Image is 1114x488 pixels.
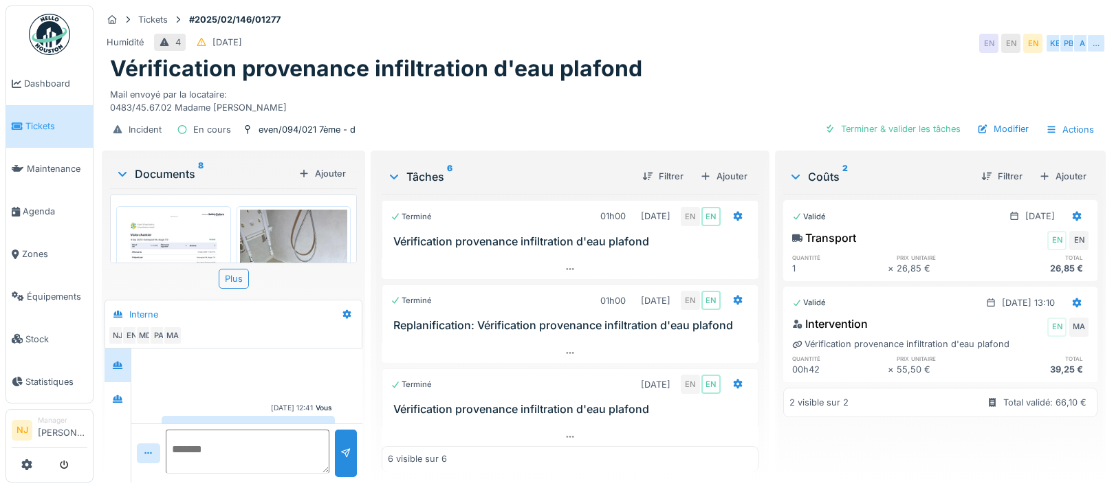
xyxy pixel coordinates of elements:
span: Équipements [27,290,87,303]
div: 00h42 [792,363,888,376]
div: Incident [129,123,162,136]
h6: total [992,253,1089,262]
div: Terminé [391,379,432,390]
span: Zones [22,247,87,260]
div: EN [1047,318,1067,337]
h6: quantité [792,354,888,363]
span: Dashboard [24,77,87,90]
div: 26,85 € [897,262,993,275]
div: En cours [193,123,231,136]
div: Total validé: 66,10 € [1003,396,1086,409]
div: MA [1069,318,1089,337]
div: Filtrer [637,167,689,186]
div: … [1086,34,1106,53]
a: Zones [6,233,93,276]
h3: Replanification: Vérification provenance infiltration d'eau plafond [393,319,752,332]
div: EN [1023,34,1042,53]
h6: prix unitaire [897,253,993,262]
a: Maintenance [6,148,93,190]
div: PA [149,326,168,345]
div: EN [122,326,141,345]
div: NJ [108,326,127,345]
div: 26,85 € [992,262,1089,275]
div: Ajouter [293,164,351,183]
h3: Vérification provenance infiltration d'eau plafond [393,403,752,416]
div: PB [1059,34,1078,53]
div: Interne [129,308,158,321]
div: 01h00 [600,294,626,307]
div: EN [1001,34,1020,53]
div: 2 visible sur 2 [789,396,849,409]
div: Ajouter [695,167,753,186]
div: [DATE] [641,210,670,223]
div: Terminé [391,295,432,307]
div: Modifier [972,120,1034,138]
div: 39,25 € [992,363,1089,376]
div: 4 [175,36,181,49]
span: Maintenance [27,162,87,175]
span: Statistiques [25,375,87,388]
div: Validé [792,297,826,309]
h6: total [992,354,1089,363]
div: Filtrer [976,167,1028,186]
div: EN [681,291,700,310]
div: [DATE] [212,36,242,49]
div: 01h00 [600,210,626,223]
div: EN [979,34,998,53]
div: Intervention [792,315,868,332]
div: Tâches [387,168,631,185]
span: Agenda [23,205,87,218]
div: Tickets [138,13,168,26]
div: × [888,262,897,275]
div: EN [701,291,721,310]
div: KE [1045,34,1064,53]
div: Terminé [391,211,432,223]
div: Actions [1040,120,1100,140]
div: [DATE] [1025,210,1055,223]
div: 55,50 € [897,363,993,376]
a: Dashboard [6,63,93,105]
img: Badge_color-CXgf-gQk.svg [29,14,70,55]
div: even/094/021 7ème - d [259,123,356,136]
div: 6 visible sur 6 [388,452,447,465]
sup: 6 [447,168,452,185]
div: Terminer & valider les tâches [819,120,966,138]
sup: 8 [198,166,204,182]
h3: Vérification provenance infiltration d'eau plafond [393,235,752,248]
div: Manager [38,415,87,425]
a: Équipements [6,276,93,318]
img: xmcs4v4x16k8hfis8vh7dv3zujs8 [120,210,228,362]
div: Vérification provenance infiltration d'eau plafond [792,337,1009,351]
div: Validé [792,211,826,223]
span: Stock [25,333,87,346]
div: EN [1069,231,1089,250]
div: Mail envoyé par la locataire: 0483/45.67.02 Madame [PERSON_NAME] [110,82,1097,114]
div: Mouad, voici un nouveau ticket a planifier les deux interventions de nos techniciens ainsi que pr... [162,416,335,480]
img: ts947bfz7u641smo7u9swqb1zigk [240,210,348,353]
div: Transport [792,230,856,246]
div: 1 [792,262,888,275]
div: MD [135,326,155,345]
h6: prix unitaire [897,354,993,363]
a: Agenda [6,190,93,233]
div: A [1073,34,1092,53]
a: NJ Manager[PERSON_NAME] [12,415,87,448]
div: EN [701,375,721,394]
div: Documents [116,166,293,182]
li: [PERSON_NAME] [38,415,87,445]
div: Ajouter [1034,167,1092,186]
div: EN [681,375,700,394]
div: [DATE] 13:10 [1002,296,1055,309]
div: EN [701,207,721,226]
a: Tickets [6,105,93,148]
h6: quantité [792,253,888,262]
div: EN [1047,231,1067,250]
strong: #2025/02/146/01277 [184,13,286,26]
div: [DATE] 12:41 [271,403,313,413]
div: MA [163,326,182,345]
div: Humidité [107,36,144,49]
span: Tickets [25,120,87,133]
div: EN [681,207,700,226]
div: Coûts [789,168,970,185]
li: NJ [12,420,32,441]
